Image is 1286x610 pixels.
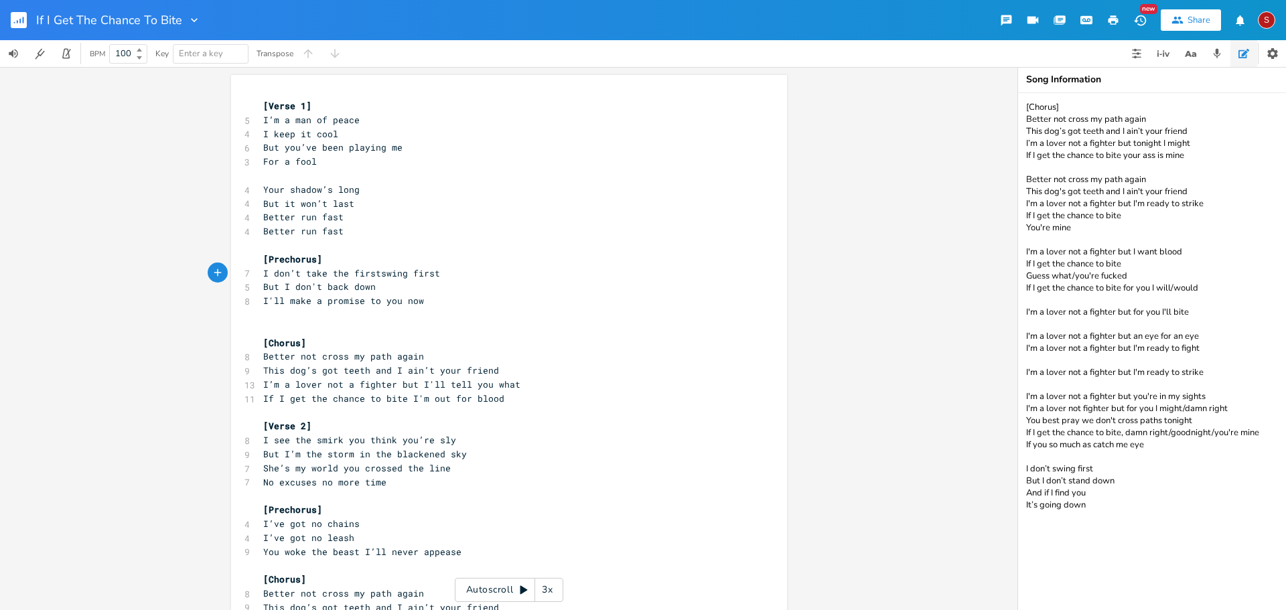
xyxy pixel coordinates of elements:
[263,532,354,544] span: I’ve got no leash
[155,50,169,58] div: Key
[263,587,424,599] span: Better not cross my path again
[263,518,360,530] span: I’ve got no chains
[263,100,311,112] span: [Verse 1]
[263,183,360,196] span: Your shadow’s long
[263,378,520,390] span: I’m a lover not a fighter but I'll tell you what
[263,573,306,585] span: [Chorus]
[263,420,311,432] span: [Verse 2]
[263,128,338,140] span: I keep it cool
[263,364,499,376] span: This dog’s got teeth and I ain’t your friend
[1140,4,1157,14] div: New
[263,392,504,404] span: If I get the chance to bite I'm out for blood
[257,50,293,58] div: Transpose
[263,434,456,446] span: I see the smirk you think you’re sly
[263,225,344,237] span: Better run fast
[1188,14,1210,26] div: Share
[263,448,467,460] span: But I’m the storm in the blackened sky
[90,50,105,58] div: BPM
[263,546,461,558] span: You woke the beast I’ll never appease
[263,253,322,265] span: [Prechorus]
[179,48,223,60] span: Enter a key
[263,295,424,307] span: I'll make a promise to you now
[263,462,451,474] span: She’s my world you crossed the line
[1258,5,1275,35] button: S
[1026,75,1278,84] div: Song Information
[1127,8,1153,32] button: New
[455,578,563,602] div: Autoscroll
[36,14,182,26] span: If I Get The Chance To Bite
[1161,9,1221,31] button: Share
[263,198,354,210] span: But it won’t last
[535,578,559,602] div: 3x
[263,211,344,223] span: Better run fast
[263,141,403,153] span: But you’ve been playing me
[263,476,386,488] span: No excuses no more time
[263,504,322,516] span: [Prechorus]
[1258,11,1275,29] div: Scott Owen
[263,267,440,279] span: I don’t take the firstswing first
[263,281,376,293] span: But I don't back down
[263,350,424,362] span: Better not cross my path again
[263,337,306,349] span: [Chorus]
[263,114,360,126] span: I’m a man of peace
[263,155,317,167] span: For a fool
[1018,93,1286,610] textarea: [Chorus] Better not cross my path again This dog’s got teeth and I ain’t your friend I’m a lover ...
